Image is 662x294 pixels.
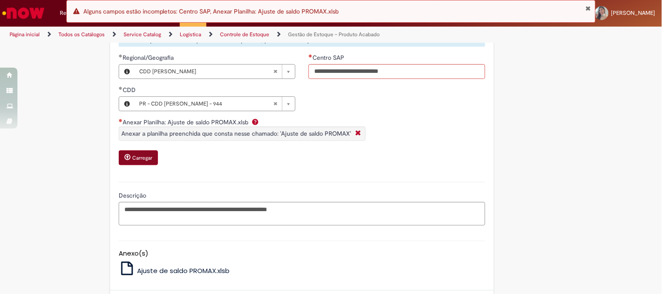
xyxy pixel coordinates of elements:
a: Service Catalog [123,31,161,38]
h5: Anexo(s) [119,250,485,257]
span: Descrição [119,191,148,199]
span: Alguns campos estão incompletos: Centro SAP, Anexar Planilha: Ajuste de saldo PROMAX.xlsb [83,7,339,15]
small: Carregar [132,155,152,162]
span: Anexar a planilha preenchida que consta nesse chamado: 'Ajuste de saldo PROMAX' [121,130,351,137]
span: Regional/Geografia [123,54,175,62]
span: [PERSON_NAME] [611,9,655,17]
span: CDD [PERSON_NAME] [139,65,273,79]
a: Logistica [180,31,201,38]
span: Obrigatório Preenchido [119,86,123,90]
ul: Trilhas de página [7,27,435,43]
span: Obrigatório Preenchido [119,54,123,58]
button: CDD, Visualizar este registro PR - CDD Mogi Mirim - 944 [119,97,135,111]
input: Centro SAP [309,64,485,79]
span: Ajuste de saldo PROMAX.xlsb [137,266,230,275]
button: Fechar Notificação [585,5,591,12]
a: Controle de Estoque [220,31,269,38]
span: Necessários [119,119,123,122]
a: Todos os Catálogos [58,31,105,38]
span: Necessários [309,54,312,58]
span: CDD [123,86,137,94]
textarea: Descrição [119,202,485,226]
a: Ajuste de saldo PROMAX.xlsb [119,266,230,275]
a: CDD [PERSON_NAME]Limpar campo Regional/Geografia [135,65,295,79]
span: Ajuda para Anexar Planilha: Ajuste de saldo PROMAX.xlsb [250,118,261,125]
button: Regional/Geografia, Visualizar este registro CDD Mogi Mirim [119,65,135,79]
span: Requisições [60,9,90,17]
img: ServiceNow [1,4,46,22]
i: Fechar More information Por question_anexar_planilha_zmr700 [353,129,363,138]
span: Centro SAP [312,54,346,62]
abbr: Limpar campo CDD [269,97,282,111]
span: PR - CDD [PERSON_NAME] - 944 [139,97,273,111]
span: Anexar Planilha: Ajuste de saldo PROMAX.xlsb [123,118,250,126]
a: Página inicial [10,31,40,38]
a: PR - CDD [PERSON_NAME] - 944Limpar campo CDD [135,97,295,111]
button: Carregar anexo de Anexar Planilha: Ajuste de saldo PROMAX.xlsb Required [119,150,158,165]
a: Gestão de Estoque – Produto Acabado [288,31,380,38]
abbr: Limpar campo Regional/Geografia [269,65,282,79]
